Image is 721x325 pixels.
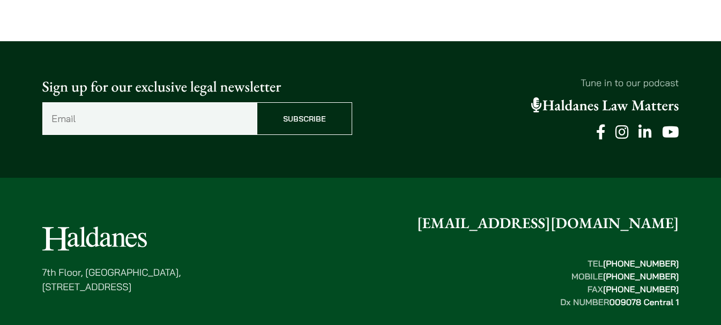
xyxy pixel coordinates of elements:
[257,102,352,135] input: Subscribe
[42,75,352,98] p: Sign up for our exclusive legal newsletter
[603,284,679,294] mark: [PHONE_NUMBER]
[603,271,679,282] mark: [PHONE_NUMBER]
[417,214,679,233] a: [EMAIL_ADDRESS][DOMAIN_NAME]
[603,258,679,269] mark: [PHONE_NUMBER]
[560,258,679,307] strong: TEL MOBILE FAX Dx NUMBER
[531,96,679,115] a: Haldanes Law Matters
[42,102,257,135] input: Email
[42,226,147,251] img: Logo of Haldanes
[609,297,679,307] mark: 009078 Central 1
[42,265,181,294] p: 7th Floor, [GEOGRAPHIC_DATA], [STREET_ADDRESS]
[369,75,679,90] p: Tune in to our podcast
